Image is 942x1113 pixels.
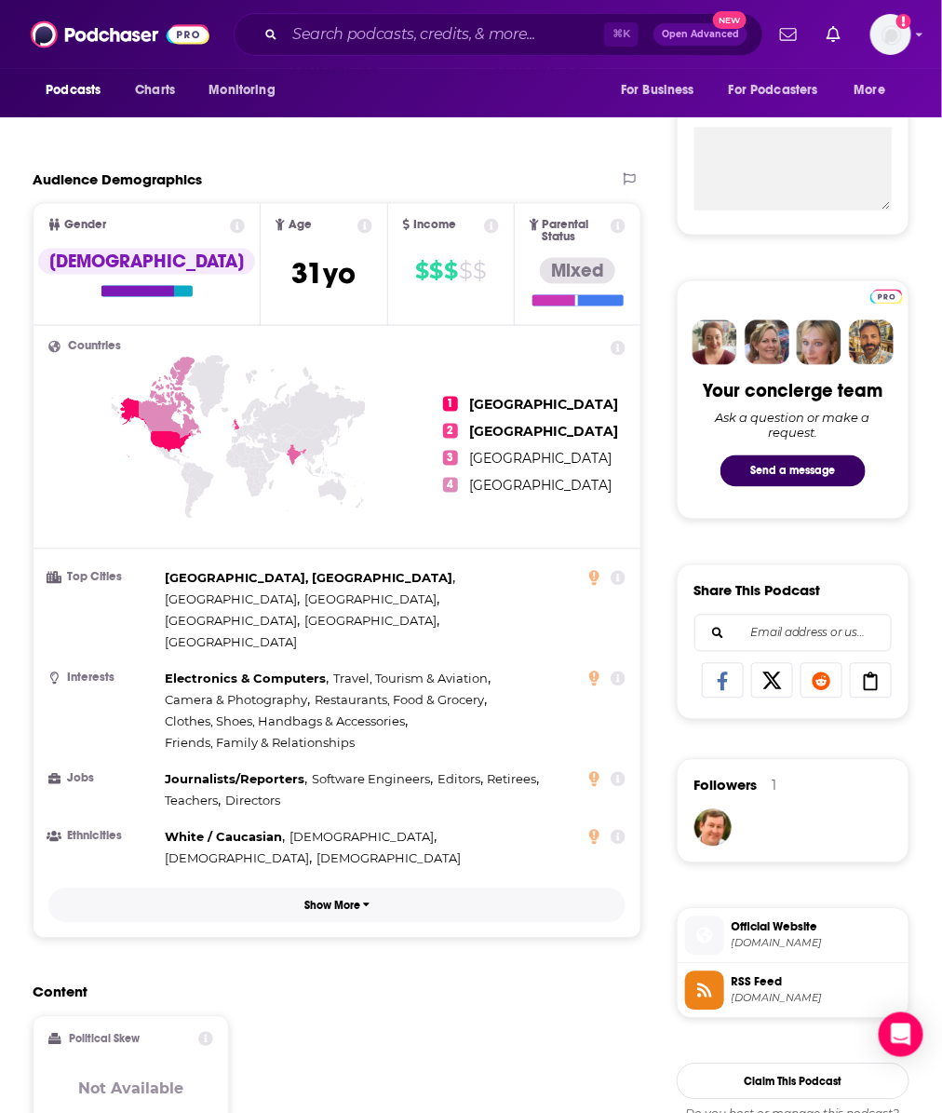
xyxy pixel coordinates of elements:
span: Followers [694,777,758,794]
span: $ [459,256,472,286]
div: 1 [773,778,777,794]
button: open menu [717,73,845,108]
span: Electronics & Computers [165,672,326,686]
span: , [165,848,312,870]
span: , [165,769,307,791]
h3: Not Available [78,1080,183,1098]
h2: Audience Demographics [33,170,202,188]
span: Income [413,219,456,231]
span: Open Advanced [662,30,739,39]
span: $ [415,256,428,286]
button: Send a message [720,455,866,487]
span: retailtechpodcast.com [732,992,901,1006]
span: , [304,611,439,632]
span: Directors [225,794,280,808]
a: Show notifications dropdown [773,19,804,50]
span: [GEOGRAPHIC_DATA] [165,614,297,629]
svg: Add a profile image [896,14,911,29]
h3: Ethnicities [48,831,157,843]
span: , [165,590,300,611]
h2: Political Skew [69,1033,140,1046]
img: Podchaser Pro [870,290,903,305]
span: , [488,769,540,791]
span: Age [289,219,312,231]
span: , [437,769,483,791]
a: Charts [123,73,186,108]
h3: Interests [48,672,157,685]
span: $ [444,256,457,286]
span: [GEOGRAPHIC_DATA] [304,614,437,629]
span: [GEOGRAPHIC_DATA] [469,424,618,441]
a: Share on Reddit [801,663,842,699]
img: User Profile [870,14,911,55]
span: 1 [443,397,458,412]
span: 31 yo [291,256,356,292]
span: [DEMOGRAPHIC_DATA] [316,851,461,866]
div: Search podcasts, credits, & more... [234,13,763,56]
input: Email address or username... [710,616,876,651]
span: Journalists/Reporters [165,772,304,787]
span: Restaurants, Food & Grocery [315,693,484,708]
a: Show notifications dropdown [819,19,848,50]
button: open menu [841,73,909,108]
span: , [333,669,491,690]
span: RSS Feed [732,974,901,991]
span: , [315,690,487,712]
span: Official Website [732,919,901,936]
a: Pro website [870,287,903,305]
span: For Business [621,77,694,103]
span: Monitoring [209,77,275,103]
a: Share on Facebook [702,663,744,699]
h3: Jobs [48,773,157,785]
span: , [304,590,439,611]
span: For Podcasters [729,77,818,103]
span: 3 [443,451,458,466]
span: Travel, Tourism & Aviation [333,672,488,686]
span: Teachers [165,794,218,808]
span: Software Engineers [312,772,430,787]
span: New [713,11,747,29]
span: 2 [443,424,458,439]
span: [GEOGRAPHIC_DATA] [469,397,618,414]
div: Mixed [540,258,615,284]
span: 4 [443,478,458,493]
div: Your concierge team [703,380,882,403]
div: Open Intercom Messenger [879,1012,923,1057]
span: Parental Status [543,219,608,243]
span: , [165,791,221,812]
span: [GEOGRAPHIC_DATA] [304,592,437,607]
img: Jon Profile [849,320,894,365]
h3: Top Cities [48,572,157,584]
img: Jules Profile [797,320,841,365]
img: JeffPR [694,809,732,847]
span: Retirees [488,772,537,787]
a: Share on X/Twitter [751,663,793,699]
span: [GEOGRAPHIC_DATA] [469,451,612,468]
button: Claim This Podcast [677,1064,909,1100]
img: Barbara Profile [745,320,789,365]
span: Countries [68,341,121,353]
span: [DEMOGRAPHIC_DATA] [289,830,434,845]
img: Podchaser - Follow, Share and Rate Podcasts [31,17,209,52]
span: Friends, Family & Relationships [165,736,355,751]
span: , [312,769,433,791]
span: , [165,712,408,733]
span: Camera & Photography [165,693,307,708]
span: Podcasts [46,77,101,103]
span: , [165,690,310,712]
span: [GEOGRAPHIC_DATA] [165,592,297,607]
button: Show More [48,889,626,923]
span: Logged in as saraatspark [870,14,911,55]
span: , [165,611,300,632]
span: [DEMOGRAPHIC_DATA] [165,851,309,866]
h2: Content [33,984,626,1001]
span: Gender [64,219,106,231]
span: Clothes, Shoes, Handbags & Accessories [165,714,405,729]
div: Search followers [694,615,892,652]
span: retailtechpodcast.com [732,937,901,951]
span: Editors [437,772,480,787]
a: Copy Link [850,663,892,699]
span: [GEOGRAPHIC_DATA] [165,635,297,650]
